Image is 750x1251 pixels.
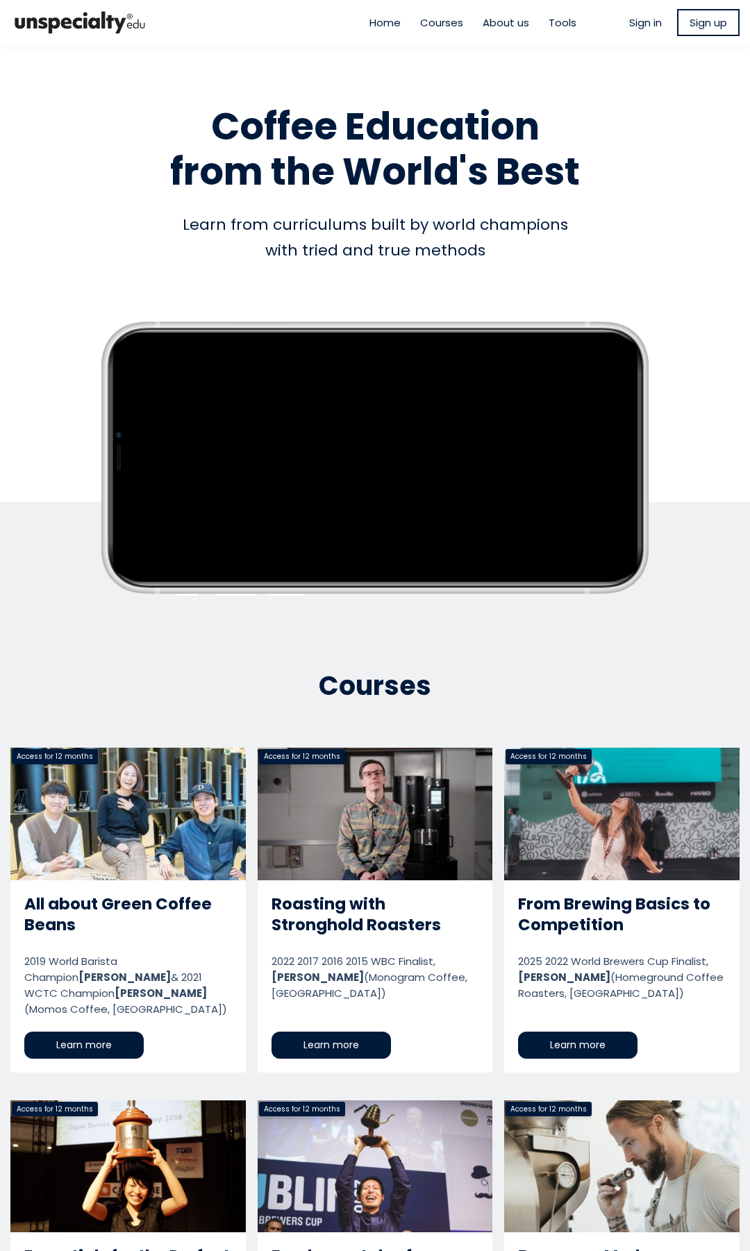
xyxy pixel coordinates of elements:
[10,212,740,264] div: Learn from curriculums built by world champions with tried and true methods
[549,15,576,31] a: Tools
[690,15,727,31] span: Sign up
[677,9,740,36] a: Sign up
[10,669,740,703] h2: Courses
[629,15,662,31] a: Sign in
[10,104,740,194] h1: Coffee Education from the World's Best
[483,15,529,31] a: About us
[420,15,463,31] a: Courses
[10,6,149,40] img: bc390a18feecddb333977e298b3a00a1.png
[369,15,401,31] a: Home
